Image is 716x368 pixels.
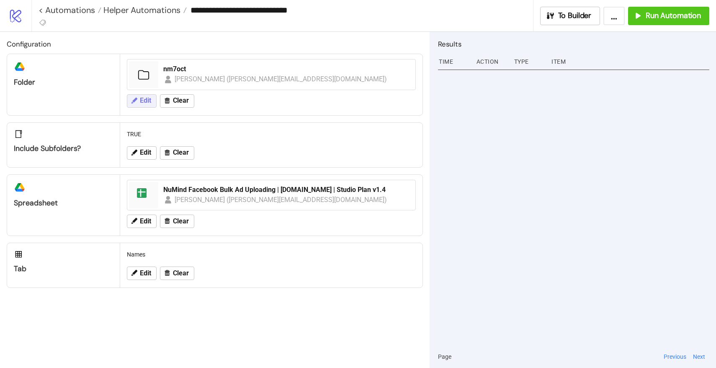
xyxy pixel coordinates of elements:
div: [PERSON_NAME] ([PERSON_NAME][EMAIL_ADDRESS][DOMAIN_NAME]) [175,74,387,84]
span: Run Automation [646,11,701,21]
div: TRUE [124,126,419,142]
button: Run Automation [628,7,709,25]
h2: Configuration [7,39,423,49]
a: < Automations [39,6,101,14]
h2: Results [438,39,709,49]
button: Clear [160,146,194,160]
span: Helper Automations [101,5,180,16]
div: Folder [14,78,113,87]
div: Tab [14,264,113,274]
div: Names [124,246,419,262]
button: Previous [661,352,689,361]
div: Include subfolders? [14,144,113,153]
div: Time [438,54,470,70]
button: Edit [127,215,157,228]
span: Clear [173,149,189,156]
div: Action [476,54,507,70]
span: Clear [173,270,189,277]
button: Clear [160,94,194,108]
button: Edit [127,146,157,160]
span: Edit [140,149,151,156]
button: Edit [127,267,157,280]
span: Edit [140,97,151,104]
button: Next [690,352,708,361]
span: Clear [173,218,189,225]
button: Edit [127,94,157,108]
div: Type [513,54,545,70]
span: Edit [140,218,151,225]
div: Spreadsheet [14,198,113,208]
span: Page [438,352,451,361]
span: Clear [173,97,189,104]
span: Edit [140,270,151,277]
button: Clear [160,267,194,280]
a: Helper Automations [101,6,187,14]
button: To Builder [540,7,600,25]
span: To Builder [558,11,592,21]
button: ... [603,7,625,25]
div: [PERSON_NAME] ([PERSON_NAME][EMAIL_ADDRESS][DOMAIN_NAME]) [175,194,387,205]
div: Item [551,54,709,70]
div: nm7oct [163,65,410,74]
div: NuMind Facebook Bulk Ad Uploading | [DOMAIN_NAME] | Studio Plan v1.4 [163,185,410,194]
button: Clear [160,215,194,228]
